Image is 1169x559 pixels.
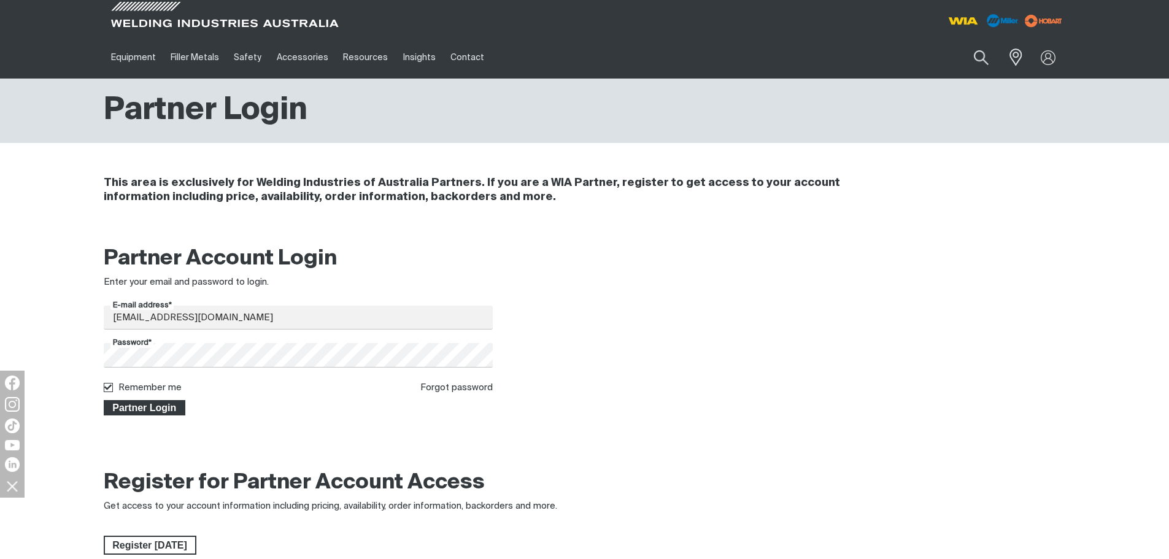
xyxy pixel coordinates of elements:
img: Facebook [5,376,20,390]
img: YouTube [5,440,20,450]
img: LinkedIn [5,457,20,472]
button: Partner Login [104,400,186,416]
span: Partner Login [105,400,185,416]
h1: Partner Login [104,91,307,131]
label: Remember me [118,383,182,392]
h4: This area is exclusively for Welding Industries of Australia Partners. If you are a WIA Partner, ... [104,176,902,204]
a: Resources [336,36,395,79]
a: Register Today [104,536,196,555]
a: Contact [443,36,492,79]
span: Register [DATE] [105,536,195,555]
a: Filler Metals [163,36,226,79]
img: hide socials [2,476,23,496]
img: miller [1021,12,1066,30]
span: Get access to your account information including pricing, availability, order information, backor... [104,501,557,511]
h2: Register for Partner Account Access [104,469,485,496]
a: Forgot password [420,383,493,392]
a: Equipment [104,36,163,79]
a: Safety [226,36,269,79]
div: Enter your email and password to login. [104,276,493,290]
a: Accessories [269,36,336,79]
img: Instagram [5,397,20,412]
h2: Partner Account Login [104,245,493,272]
a: Insights [395,36,442,79]
input: Product name or item number... [944,43,1001,72]
nav: Main [104,36,825,79]
button: Search products [960,43,1002,72]
img: TikTok [5,418,20,433]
